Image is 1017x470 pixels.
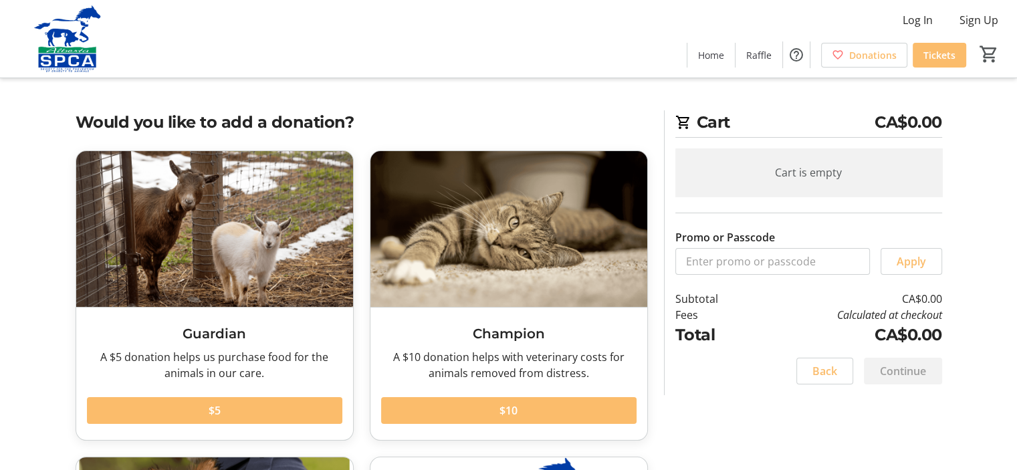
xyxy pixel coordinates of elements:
[87,324,342,344] h3: Guardian
[796,358,853,384] button: Back
[736,43,782,68] a: Raffle
[675,291,753,307] td: Subtotal
[8,5,127,72] img: Alberta SPCA's Logo
[812,363,837,379] span: Back
[746,48,772,62] span: Raffle
[875,110,942,134] span: CA$0.00
[76,151,353,307] img: Guardian
[76,110,648,134] h2: Would you like to add a donation?
[849,48,897,62] span: Donations
[381,324,637,344] h3: Champion
[892,9,943,31] button: Log In
[698,48,724,62] span: Home
[752,323,941,347] td: CA$0.00
[903,12,933,28] span: Log In
[881,248,942,275] button: Apply
[752,307,941,323] td: Calculated at checkout
[675,248,870,275] input: Enter promo or passcode
[913,43,966,68] a: Tickets
[499,402,518,419] span: $10
[949,9,1009,31] button: Sign Up
[923,48,955,62] span: Tickets
[675,148,942,197] div: Cart is empty
[959,12,998,28] span: Sign Up
[675,229,775,245] label: Promo or Passcode
[381,397,637,424] button: $10
[675,110,942,138] h2: Cart
[370,151,647,307] img: Champion
[675,307,753,323] td: Fees
[675,323,753,347] td: Total
[752,291,941,307] td: CA$0.00
[821,43,907,68] a: Donations
[87,349,342,381] div: A $5 donation helps us purchase food for the animals in our care.
[977,42,1001,66] button: Cart
[687,43,735,68] a: Home
[897,253,926,269] span: Apply
[87,397,342,424] button: $5
[209,402,221,419] span: $5
[381,349,637,381] div: A $10 donation helps with veterinary costs for animals removed from distress.
[783,41,810,68] button: Help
